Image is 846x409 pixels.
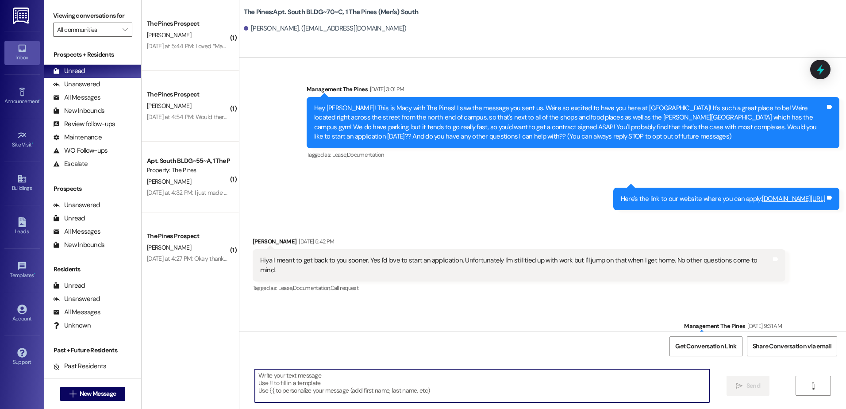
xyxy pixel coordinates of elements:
div: Hey [PERSON_NAME]! This is Macy with The Pines! I saw the message you sent us. We're so excited t... [314,104,825,142]
a: Templates • [4,259,40,282]
div: [DATE] at 4:32 PM: I just made a 150 payment last night. Next week'll be a bit higher. [147,189,359,197]
span: [PERSON_NAME] [147,102,191,110]
i:  [810,382,816,390]
span: [PERSON_NAME] [147,243,191,251]
div: Unread [53,66,85,76]
div: [DATE] 9:31 AM [745,321,782,331]
div: Past + Future Residents [44,346,141,355]
div: [DATE] at 4:27 PM: Okay thank you so much! [147,255,260,262]
span: Documentation [347,151,384,158]
div: Escalate [53,159,88,169]
div: Tagged as: [253,282,785,294]
div: New Inbounds [53,240,104,250]
span: • [34,271,35,277]
span: New Message [80,389,116,398]
div: Here's the link to our website where you can apply: [621,194,825,204]
div: [DATE] at 4:54 PM: Would there still be a parking spot available for me? [147,113,328,121]
i:  [123,26,127,33]
img: ResiDesk Logo [13,8,31,24]
div: Management The Pines [307,85,839,97]
div: Management The Pines [684,321,839,334]
div: WO Follow-ups [53,146,108,155]
button: Send [727,376,769,396]
div: Hiya I meant to get back to you sooner. Yes I'd love to start an application. Unfortunately I'm s... [260,256,771,275]
a: Inbox [4,41,40,65]
div: Prospects [44,184,141,193]
button: Get Conversation Link [669,336,742,356]
div: The Pines Prospect [147,90,229,99]
div: New Inbounds [53,106,104,116]
i:  [736,382,742,390]
div: Review follow-ups [53,120,115,129]
span: Lease , [332,151,347,158]
div: [DATE] at 5:44 PM: Loved “Management The Pines (The Pines): Your [PERSON_NAME] is the 66th [PERSO... [147,42,680,50]
div: All Messages [53,308,100,317]
div: Residents [44,265,141,274]
div: The Pines Prospect [147,232,229,241]
a: Support [4,345,40,369]
div: All Messages [53,93,100,102]
div: [PERSON_NAME] [253,237,785,249]
div: Tagged as: [307,148,839,161]
b: The Pines: Apt. South BLDG~70~C, 1 The Pines (Men's) South [244,8,418,17]
div: Unanswered [53,201,100,210]
span: Get Conversation Link [675,342,736,351]
div: Property: The Pines [147,166,229,175]
div: The Pines Prospect [147,19,229,28]
span: • [39,97,41,103]
a: Buildings [4,171,40,195]
button: Share Conversation via email [747,336,837,356]
span: Documentation , [293,284,331,292]
span: Send [746,381,760,390]
div: Unread [53,214,85,223]
div: Prospects + Residents [44,50,141,59]
div: Maintenance [53,133,102,142]
button: New Message [60,387,126,401]
i:  [69,390,76,397]
a: Leads [4,215,40,239]
div: All Messages [53,227,100,236]
a: [DOMAIN_NAME][URL] [762,194,826,203]
a: Account [4,302,40,326]
span: Call request [331,284,358,292]
div: Past Residents [53,362,107,371]
span: • [32,140,33,147]
div: Unanswered [53,294,100,304]
span: Share Conversation via email [753,342,831,351]
div: [DATE] 5:42 PM [296,237,334,246]
input: All communities [57,23,118,37]
div: Unread [53,281,85,290]
div: Unanswered [53,80,100,89]
div: [PERSON_NAME]. ([EMAIL_ADDRESS][DOMAIN_NAME]) [244,24,407,33]
span: [PERSON_NAME] [147,177,191,185]
span: [PERSON_NAME] [147,31,191,39]
div: Unknown [53,321,91,330]
a: Site Visit • [4,128,40,152]
div: Apt. South BLDG~55~A, 1 The Pines (Men's) South Guarantors [147,156,229,166]
span: Lease , [278,284,293,292]
div: [DATE] 3:01 PM [368,85,404,94]
label: Viewing conversations for [53,9,132,23]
